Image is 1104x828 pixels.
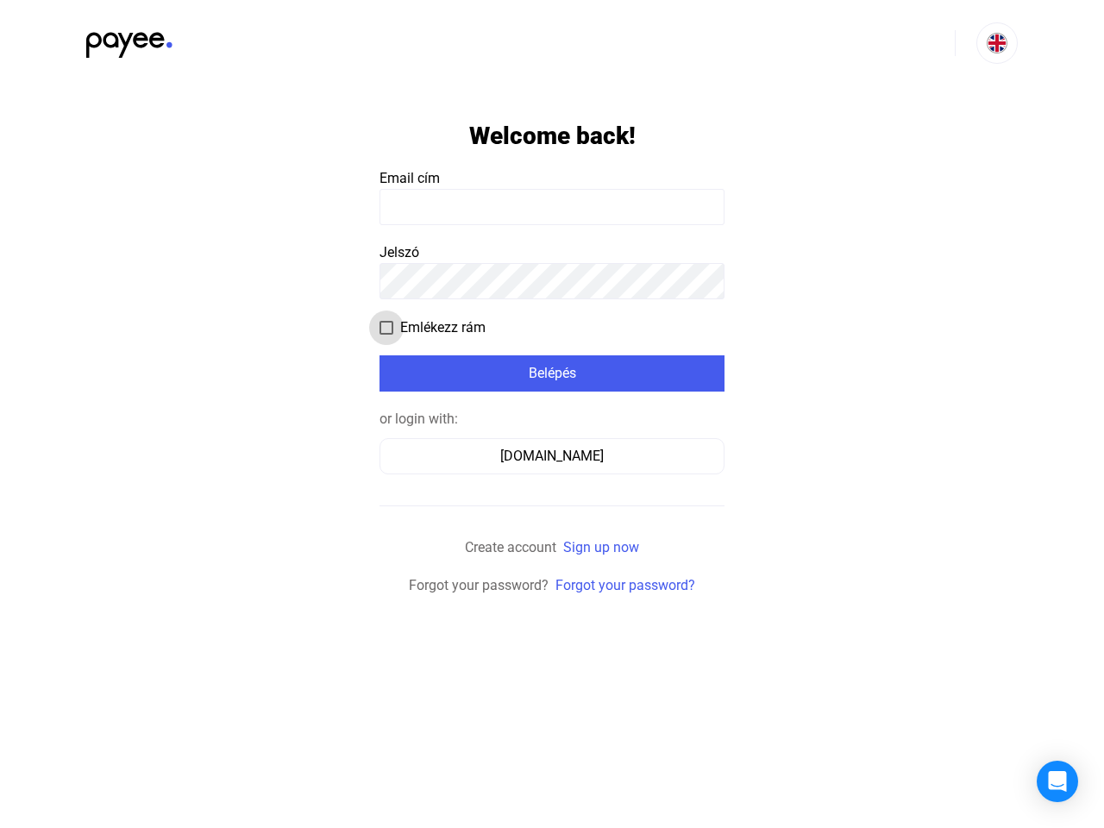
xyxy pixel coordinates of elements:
[1037,761,1078,802] div: Open Intercom Messenger
[379,448,724,464] a: [DOMAIN_NAME]
[563,539,639,555] a: Sign up now
[379,409,724,430] div: or login with:
[400,317,486,338] span: Emlékezz rám
[379,438,724,474] button: [DOMAIN_NAME]
[379,355,724,392] button: Belépés
[379,244,419,260] span: Jelszó
[469,121,636,151] h1: Welcome back!
[976,22,1018,64] button: EN
[379,170,440,186] span: Email cím
[555,577,695,593] a: Forgot your password?
[385,363,719,384] div: Belépés
[987,33,1007,53] img: EN
[409,577,549,593] span: Forgot your password?
[386,446,718,467] div: [DOMAIN_NAME]
[86,22,172,58] img: black-payee-blue-dot.svg
[465,539,556,555] span: Create account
